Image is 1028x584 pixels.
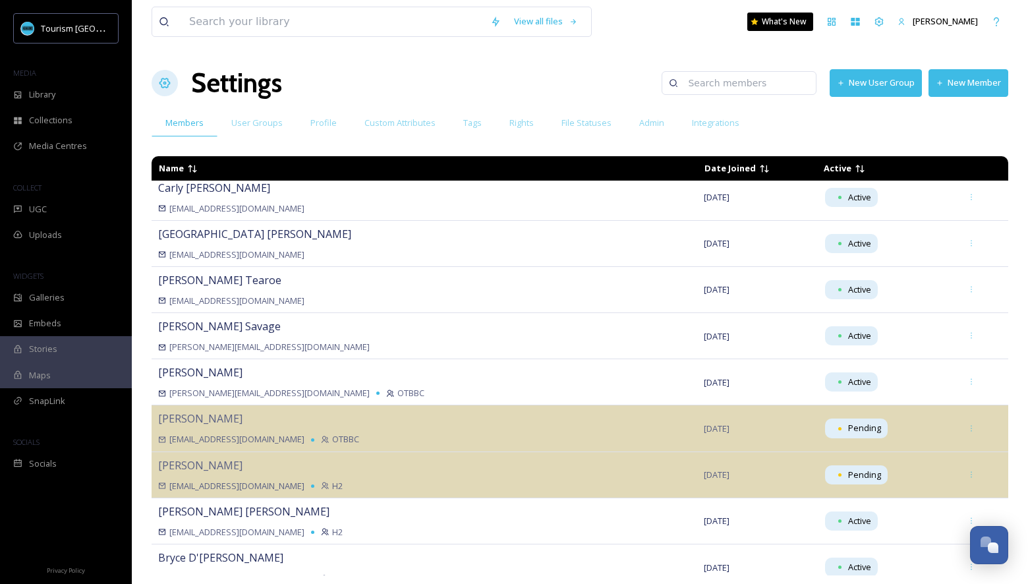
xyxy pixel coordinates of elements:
[29,140,87,152] span: Media Centres
[704,423,729,434] span: [DATE]
[704,562,729,573] span: [DATE]
[169,387,370,399] span: [PERSON_NAME][EMAIL_ADDRESS][DOMAIN_NAME]
[231,117,283,129] span: User Groups
[704,376,729,388] span: [DATE]
[704,330,729,342] span: [DATE]
[29,88,55,101] span: Library
[848,515,871,527] span: Active
[698,157,816,180] td: Sort ascending
[364,117,436,129] span: Custom Attributes
[158,365,243,380] span: [PERSON_NAME]
[158,319,281,334] span: [PERSON_NAME] Savage
[159,162,184,174] span: Name
[704,162,756,174] span: Date Joined
[848,561,871,573] span: Active
[29,369,51,382] span: Maps
[704,515,729,527] span: [DATE]
[169,433,304,446] span: [EMAIL_ADDRESS][DOMAIN_NAME]
[191,63,282,103] h1: Settings
[507,9,585,34] a: View all files
[704,237,729,249] span: [DATE]
[970,526,1008,564] button: Open Chat
[29,114,72,127] span: Collections
[824,162,851,174] span: Active
[817,157,952,180] td: Sort descending
[848,283,871,296] span: Active
[169,295,304,307] span: [EMAIL_ADDRESS][DOMAIN_NAME]
[29,203,47,216] span: UGC
[169,526,304,539] span: [EMAIL_ADDRESS][DOMAIN_NAME]
[158,411,243,426] span: [PERSON_NAME]
[169,202,304,215] span: [EMAIL_ADDRESS][DOMAIN_NAME]
[692,117,739,129] span: Integrations
[332,433,359,446] span: OTBBC
[509,117,534,129] span: Rights
[13,437,40,447] span: SOCIALS
[47,562,85,577] a: Privacy Policy
[169,248,304,261] span: [EMAIL_ADDRESS][DOMAIN_NAME]
[158,550,283,565] span: Bryce D'[PERSON_NAME]
[158,181,270,195] span: Carly [PERSON_NAME]
[332,526,343,539] span: H2
[704,191,729,203] span: [DATE]
[954,163,1008,174] td: Sort descending
[169,341,370,353] span: [PERSON_NAME][EMAIL_ADDRESS][DOMAIN_NAME]
[848,469,881,481] span: Pending
[848,237,871,250] span: Active
[928,69,1008,96] button: New Member
[891,9,985,34] a: [PERSON_NAME]
[463,117,482,129] span: Tags
[848,191,871,204] span: Active
[681,70,809,96] input: Search members
[332,480,343,492] span: H2
[561,117,612,129] span: File Statuses
[848,330,871,342] span: Active
[169,480,304,492] span: [EMAIL_ADDRESS][DOMAIN_NAME]
[747,13,813,31] a: What's New
[41,22,159,34] span: Tourism [GEOGRAPHIC_DATA]
[13,68,36,78] span: MEDIA
[47,566,85,575] span: Privacy Policy
[639,117,664,129] span: Admin
[158,273,281,287] span: [PERSON_NAME] Tearoe
[158,458,243,473] span: [PERSON_NAME]
[183,7,484,36] input: Search your library
[158,504,329,519] span: [PERSON_NAME] [PERSON_NAME]
[704,469,729,481] span: [DATE]
[29,229,62,241] span: Uploads
[29,457,57,470] span: Socials
[848,422,881,434] span: Pending
[29,317,61,330] span: Embeds
[13,271,43,281] span: WIDGETS
[29,291,65,304] span: Galleries
[397,387,424,399] span: OTBBC
[13,183,42,192] span: COLLECT
[29,395,65,407] span: SnapLink
[848,376,871,388] span: Active
[310,117,337,129] span: Profile
[704,283,729,295] span: [DATE]
[913,15,978,27] span: [PERSON_NAME]
[165,117,204,129] span: Members
[830,69,922,96] button: New User Group
[158,227,351,241] span: [GEOGRAPHIC_DATA] [PERSON_NAME]
[29,343,57,355] span: Stories
[152,157,697,180] td: Sort descending
[21,22,34,35] img: tourism_nanaimo_logo.jpeg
